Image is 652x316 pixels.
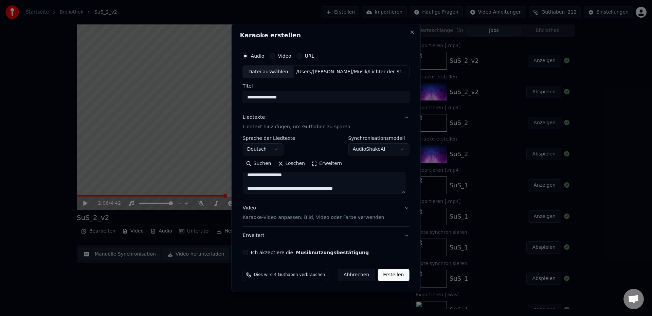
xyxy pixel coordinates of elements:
[243,66,294,78] div: Datei auswählen
[243,214,384,221] p: Karaoke-Video anpassen: Bild, Video oder Farbe verwenden
[305,54,314,58] label: URL
[240,32,412,38] h2: Karaoke erstellen
[293,69,409,75] div: /Users/[PERSON_NAME]/Musik/Lichter der Stadt/Lichter der Nacht.wav
[251,54,265,58] label: Audio
[378,269,409,281] button: Erstellen
[243,124,350,131] p: Liedtext hinzufügen, um Guthaben zu sparen
[243,109,410,136] button: LiedtexteLiedtext hinzufügen, um Guthaben zu sparen
[243,227,410,244] button: Erweitert
[243,84,410,89] label: Titel
[243,114,265,121] div: Liedtexte
[278,54,291,58] label: Video
[308,159,345,169] button: Erweitern
[296,250,369,255] button: Ich akzeptiere die
[243,200,410,227] button: VideoKaraoke-Video anpassen: Bild, Video oder Farbe verwenden
[338,269,375,281] button: Abbrechen
[348,136,409,141] label: Synchronisationsmodell
[243,136,410,199] div: LiedtexteLiedtext hinzufügen, um Guthaben zu sparen
[243,136,295,141] label: Sprache der Liedtexte
[254,272,325,278] span: Dies wird 4 Guthaben verbrauchen
[251,250,369,255] label: Ich akzeptiere die
[243,205,384,221] div: Video
[243,159,275,169] button: Suchen
[274,159,308,169] button: Löschen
